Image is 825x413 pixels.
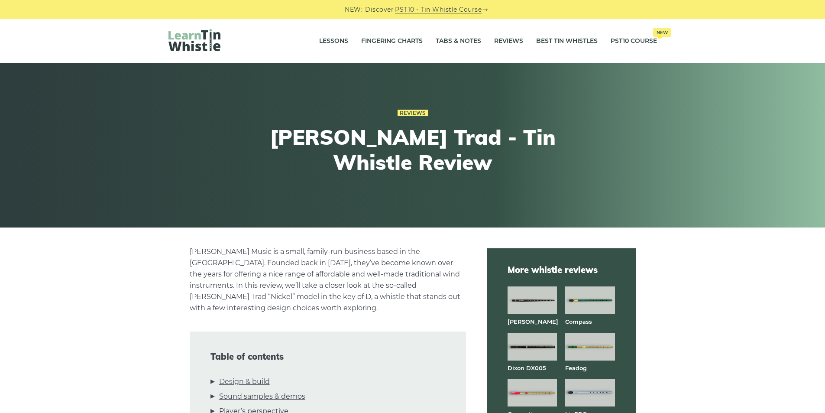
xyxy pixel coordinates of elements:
span: Table of contents [210,351,445,362]
a: Dixon DX005 [508,364,546,371]
a: Compass [565,318,592,325]
p: [PERSON_NAME] Music is a small, family-run business based in the [GEOGRAPHIC_DATA]. Founded back ... [190,246,466,314]
a: Sound samples & demos [219,391,305,402]
a: Lessons [319,30,348,52]
a: Reviews [398,110,428,117]
a: Feadog [565,364,587,371]
a: Design & build [219,376,270,387]
img: Dixon DX005 tin whistle full front view [508,333,557,361]
a: [PERSON_NAME] [508,318,558,325]
a: Reviews [494,30,523,52]
h1: [PERSON_NAME] Trad - Tin Whistle Review [253,125,572,175]
span: More whistle reviews [508,264,615,276]
a: PST10 CourseNew [611,30,657,52]
img: Feadog brass tin whistle full front view [565,333,615,361]
a: Tabs & Notes [436,30,481,52]
a: Best Tin Whistles [536,30,598,52]
span: New [653,28,671,37]
img: Generation brass tin whistle full front view [508,379,557,406]
img: LearnTinWhistle.com [168,29,220,51]
a: Fingering Charts [361,30,423,52]
img: Lir PRO aluminum tin whistle full front view [565,379,615,406]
